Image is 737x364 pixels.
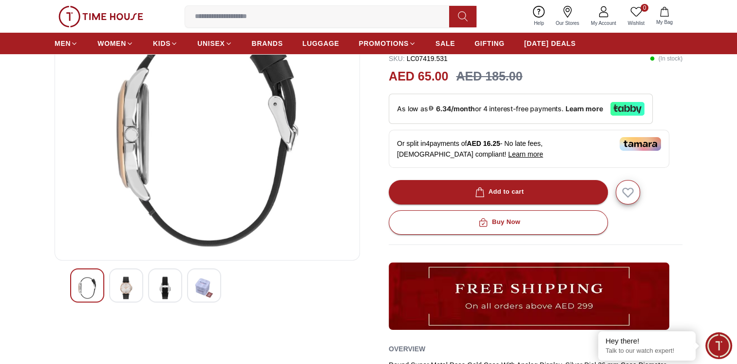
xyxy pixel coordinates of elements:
[435,39,455,48] span: SALE
[389,180,608,204] button: Add to cart
[197,35,232,52] a: UNISEX
[650,5,679,28] button: My Bag
[195,277,213,299] img: Lee Cooper Women's Silver Dial Analog Watch - LC07419.531
[605,336,688,346] div: Hey there!
[302,35,340,52] a: LUGGAGE
[550,4,585,29] a: Our Stores
[359,39,409,48] span: PROMOTIONS
[476,217,520,228] div: Buy Now
[587,20,620,27] span: My Account
[55,35,78,52] a: MEN
[389,55,405,62] span: SKU :
[508,150,543,158] span: Learn more
[117,277,135,299] img: Lee Cooper Women's Silver Dial Analog Watch - LC07419.531
[605,347,688,355] p: Talk to our watch expert!
[524,39,576,48] span: [DATE] DEALS
[389,263,669,330] img: ...
[474,39,505,48] span: GIFTING
[435,35,455,52] a: SALE
[524,35,576,52] a: [DATE] DEALS
[620,137,661,151] img: Tamara
[389,54,448,63] p: LC07419.531
[650,54,682,63] p: ( In stock )
[55,39,71,48] span: MEN
[389,130,669,168] div: Or split in 4 payments of - No late fees, [DEMOGRAPHIC_DATA] compliant!
[456,67,522,86] h3: AED 185.00
[153,39,170,48] span: KIDS
[467,140,500,147] span: AED 16.25
[389,210,608,235] button: Buy Now
[359,35,416,52] a: PROMOTIONS
[389,342,425,356] h2: Overview
[552,20,583,27] span: Our Stores
[474,35,505,52] a: GIFTING
[58,6,143,27] img: ...
[530,20,548,27] span: Help
[641,4,648,12] span: 0
[473,186,524,198] div: Add to cart
[97,35,133,52] a: WOMEN
[97,39,126,48] span: WOMEN
[624,20,648,27] span: Wishlist
[197,39,225,48] span: UNISEX
[153,35,178,52] a: KIDS
[156,277,174,299] img: Lee Cooper Women's Silver Dial Analog Watch - LC07419.531
[63,18,352,252] img: Lee Cooper Women's Silver Dial Analog Watch - LC07419.531
[652,19,677,26] span: My Bag
[252,39,283,48] span: BRANDS
[705,332,732,359] div: Chat Widget
[622,4,650,29] a: 0Wishlist
[389,67,448,86] h2: AED 65.00
[528,4,550,29] a: Help
[302,39,340,48] span: LUGGAGE
[78,277,96,299] img: Lee Cooper Women's Silver Dial Analog Watch - LC07419.531
[252,35,283,52] a: BRANDS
